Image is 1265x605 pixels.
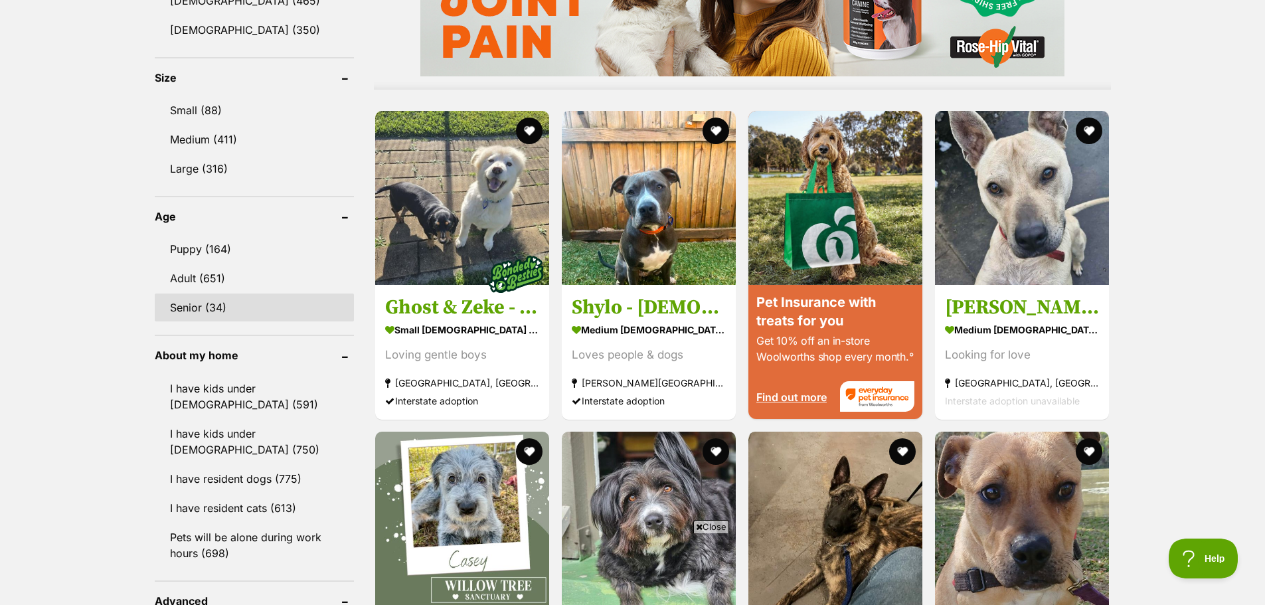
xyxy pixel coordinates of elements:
h3: Shylo - [DEMOGRAPHIC_DATA] American Staffy X [572,294,726,319]
a: Ghost & Zeke - 9&[DEMOGRAPHIC_DATA] Spitz & Dachshund small [DEMOGRAPHIC_DATA] Dog Loving gentle ... [375,284,549,419]
strong: [GEOGRAPHIC_DATA], [GEOGRAPHIC_DATA] [945,373,1099,391]
a: Small (88) [155,96,354,124]
div: Loves people & dogs [572,345,726,363]
span: Interstate adoption unavailable [945,394,1080,406]
button: favourite [703,438,729,465]
strong: small [DEMOGRAPHIC_DATA] Dog [385,319,539,339]
a: Shylo - [DEMOGRAPHIC_DATA] American Staffy X medium [DEMOGRAPHIC_DATA] Dog Loves people & dogs [P... [562,284,736,419]
strong: [PERSON_NAME][GEOGRAPHIC_DATA], [GEOGRAPHIC_DATA] [572,373,726,391]
img: Ghost & Zeke - 9&7 YO Spitz & Dachshund - Japanese Spitz x Dachshund Dog [375,111,549,285]
header: Age [155,211,354,222]
h3: [PERSON_NAME] [945,294,1099,319]
a: Medium (411) [155,126,354,153]
img: bonded besties [483,240,549,307]
header: Size [155,72,354,84]
a: I have kids under [DEMOGRAPHIC_DATA] (591) [155,375,354,418]
a: Puppy (164) [155,235,354,263]
a: Pets will be alone during work hours (698) [155,523,354,567]
div: Interstate adoption [572,391,726,409]
a: I have kids under [DEMOGRAPHIC_DATA] (750) [155,420,354,464]
button: favourite [516,118,543,144]
iframe: Help Scout Beacon - Open [1169,539,1238,578]
button: favourite [516,438,543,465]
img: Shylo - 1 Year Old American Staffy X - American Staffordshire Terrier Dog [562,111,736,285]
span: Close [693,520,729,533]
strong: [GEOGRAPHIC_DATA], [GEOGRAPHIC_DATA] [385,373,539,391]
button: favourite [889,438,916,465]
a: [DEMOGRAPHIC_DATA] (350) [155,16,354,44]
a: Senior (34) [155,294,354,321]
strong: medium [DEMOGRAPHIC_DATA] Dog [572,319,726,339]
h3: Ghost & Zeke - 9&[DEMOGRAPHIC_DATA] Spitz & Dachshund [385,294,539,319]
div: Loving gentle boys [385,345,539,363]
div: Looking for love [945,345,1099,363]
button: favourite [703,118,729,144]
a: I have resident dogs (775) [155,465,354,493]
a: [PERSON_NAME] medium [DEMOGRAPHIC_DATA] Dog Looking for love [GEOGRAPHIC_DATA], [GEOGRAPHIC_DATA]... [935,284,1109,419]
header: About my home [155,349,354,361]
img: Louie - Staffordshire Bull Terrier Dog [935,111,1109,285]
div: Interstate adoption [385,391,539,409]
a: Large (316) [155,155,354,183]
button: favourite [1076,118,1103,144]
a: Adult (651) [155,264,354,292]
a: I have resident cats (613) [155,494,354,522]
button: favourite [1076,438,1103,465]
strong: medium [DEMOGRAPHIC_DATA] Dog [945,319,1099,339]
iframe: Advertisement [391,539,875,598]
